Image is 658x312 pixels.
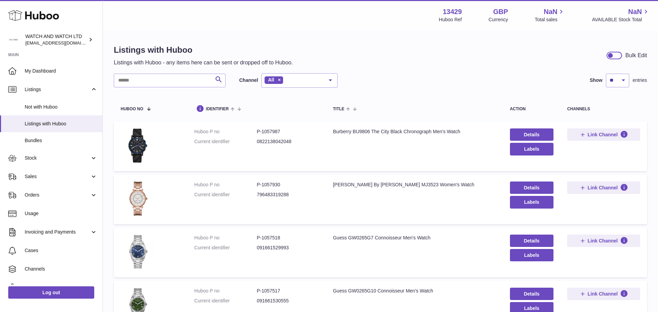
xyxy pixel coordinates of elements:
span: Link Channel [588,291,618,297]
span: Invoicing and Payments [25,229,90,235]
dd: 091661529993 [257,245,319,251]
img: Guess GW0265G7 Connoisseur Men's Watch [121,235,155,269]
span: NaN [628,7,642,16]
span: Link Channel [588,132,618,138]
dt: Current identifier [194,138,257,145]
dt: Huboo P no [194,128,257,135]
dt: Current identifier [194,245,257,251]
span: Settings [25,284,97,291]
label: Channel [239,77,258,84]
dd: P-1057517 [257,288,319,294]
a: NaN Total sales [535,7,565,23]
span: Channels [25,266,97,272]
span: Orders [25,192,90,198]
a: Details [510,235,553,247]
dd: 0822138042048 [257,138,319,145]
label: Show [590,77,602,84]
a: Details [510,288,553,300]
strong: GBP [493,7,508,16]
span: title [333,107,344,111]
dt: Huboo P no [194,182,257,188]
span: Cases [25,247,97,254]
span: NaN [544,7,557,16]
img: internalAdmin-13429@internal.huboo.com [8,35,19,45]
dd: 091661530555 [257,298,319,304]
div: Guess GW0265G7 Connoisseur Men's Watch [333,235,496,241]
span: All [268,77,274,83]
div: [PERSON_NAME] By [PERSON_NAME] MJ3523 Women's Watch [333,182,496,188]
div: Guess GW0265G10 Connoisseur Men's Watch [333,288,496,294]
span: AVAILABLE Stock Total [592,16,650,23]
span: My Dashboard [25,68,97,74]
span: Link Channel [588,185,618,191]
span: Link Channel [588,238,618,244]
span: Huboo no [121,107,143,111]
dt: Huboo P no [194,288,257,294]
span: Total sales [535,16,565,23]
div: Currency [489,16,508,23]
div: Huboo Ref [439,16,462,23]
dt: Huboo P no [194,235,257,241]
dd: P-1057518 [257,235,319,241]
dd: P-1057930 [257,182,319,188]
dt: Current identifier [194,298,257,304]
a: Log out [8,286,94,299]
button: Link Channel [567,182,640,194]
button: Link Channel [567,288,640,300]
span: Not with Huboo [25,104,97,110]
img: Burberry BU9806 The City Black Chronograph Men's Watch [121,128,155,163]
span: Usage [25,210,97,217]
dd: 796483319288 [257,191,319,198]
span: [EMAIL_ADDRESS][DOMAIN_NAME] [25,40,101,46]
button: Link Channel [567,128,640,141]
button: Labels [510,196,553,208]
dd: P-1057987 [257,128,319,135]
div: WATCH AND WATCH LTD [25,33,87,46]
img: Marc By Marc Jacobs MJ3523 Women's Watch [121,182,155,216]
span: Listings with Huboo [25,121,97,127]
span: Listings [25,86,90,93]
a: Details [510,182,553,194]
button: Link Channel [567,235,640,247]
h1: Listings with Huboo [114,45,293,55]
span: Stock [25,155,90,161]
span: Sales [25,173,90,180]
div: Bulk Edit [625,52,647,59]
a: Details [510,128,553,141]
button: Labels [510,249,553,261]
p: Listings with Huboo - any items here can be sent or dropped off to Huboo. [114,59,293,66]
strong: 13429 [443,7,462,16]
span: entries [633,77,647,84]
dt: Current identifier [194,191,257,198]
span: Bundles [25,137,97,144]
div: channels [567,107,640,111]
a: NaN AVAILABLE Stock Total [592,7,650,23]
div: action [510,107,553,111]
span: identifier [206,107,229,111]
button: Labels [510,143,553,155]
div: Burberry BU9806 The City Black Chronograph Men's Watch [333,128,496,135]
